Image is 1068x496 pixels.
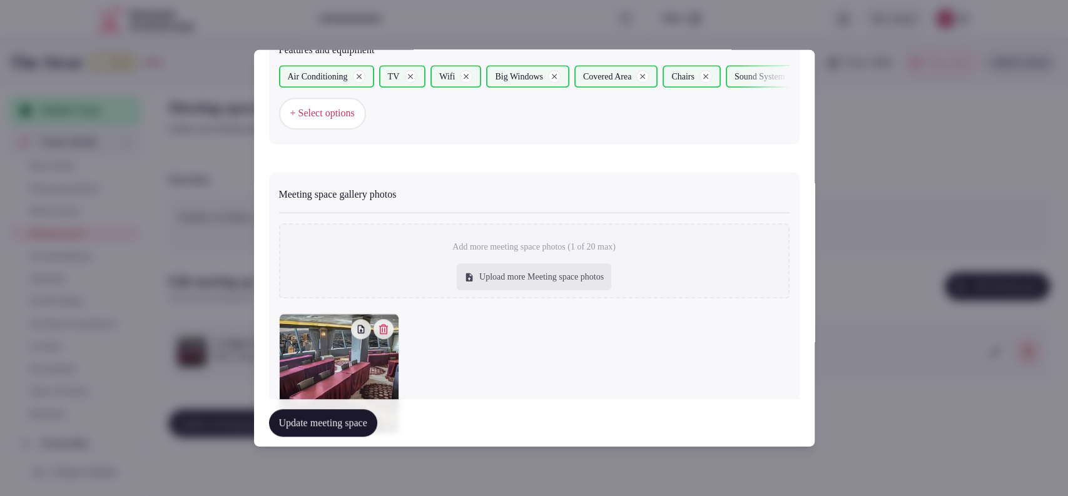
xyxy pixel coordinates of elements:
img: RV-The Strat-meeting room.jpg [280,314,399,433]
div: Chairs [663,65,721,88]
div: Sound System [726,65,811,88]
div: TV [379,65,426,88]
span: + Select options [290,106,355,120]
p: Add more meeting space photos (1 of 20 max) [452,241,616,253]
div: Wifi [430,65,481,88]
button: Update meeting space [269,409,377,437]
label: Features and equipment [279,45,790,55]
div: Meeting space gallery photos [279,182,790,202]
div: Big Windows [486,65,569,88]
div: Air Conditioning [279,65,374,88]
button: + Select options [279,98,366,129]
div: Upload more Meeting space photos [457,263,611,291]
div: Covered Area [574,65,658,88]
